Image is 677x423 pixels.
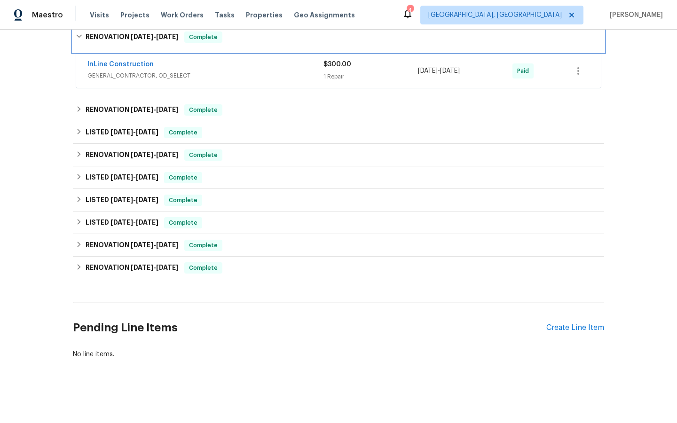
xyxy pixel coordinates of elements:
[428,10,562,20] span: [GEOGRAPHIC_DATA], [GEOGRAPHIC_DATA]
[440,68,460,74] span: [DATE]
[323,61,351,68] span: $300.00
[87,71,323,80] span: GENERAL_CONTRACTOR, OD_SELECT
[86,149,179,161] h6: RENOVATION
[185,150,221,160] span: Complete
[110,219,133,226] span: [DATE]
[90,10,109,20] span: Visits
[136,174,158,180] span: [DATE]
[73,306,546,350] h2: Pending Line Items
[131,264,179,271] span: -
[110,196,133,203] span: [DATE]
[185,32,221,42] span: Complete
[110,174,133,180] span: [DATE]
[323,72,418,81] div: 1 Repair
[86,31,179,43] h6: RENOVATION
[185,241,221,250] span: Complete
[32,10,63,20] span: Maestro
[73,257,604,279] div: RENOVATION [DATE]-[DATE]Complete
[165,173,201,182] span: Complete
[156,151,179,158] span: [DATE]
[73,144,604,166] div: RENOVATION [DATE]-[DATE]Complete
[73,166,604,189] div: LISTED [DATE]-[DATE]Complete
[110,129,158,135] span: -
[86,240,179,251] h6: RENOVATION
[110,219,158,226] span: -
[73,350,604,359] div: No line items.
[165,196,201,205] span: Complete
[87,61,154,68] a: InLine Construction
[136,129,158,135] span: [DATE]
[546,323,604,332] div: Create Line Item
[136,196,158,203] span: [DATE]
[131,33,179,40] span: -
[215,12,235,18] span: Tasks
[407,6,413,15] div: 4
[73,189,604,211] div: LISTED [DATE]-[DATE]Complete
[517,66,533,76] span: Paid
[606,10,663,20] span: [PERSON_NAME]
[120,10,150,20] span: Projects
[131,242,153,248] span: [DATE]
[73,22,604,52] div: RENOVATION [DATE]-[DATE]Complete
[131,264,153,271] span: [DATE]
[156,242,179,248] span: [DATE]
[294,10,355,20] span: Geo Assignments
[156,106,179,113] span: [DATE]
[86,127,158,138] h6: LISTED
[73,121,604,144] div: LISTED [DATE]-[DATE]Complete
[73,99,604,121] div: RENOVATION [DATE]-[DATE]Complete
[73,211,604,234] div: LISTED [DATE]-[DATE]Complete
[131,106,179,113] span: -
[86,217,158,228] h6: LISTED
[418,68,438,74] span: [DATE]
[165,218,201,227] span: Complete
[110,196,158,203] span: -
[86,172,158,183] h6: LISTED
[165,128,201,137] span: Complete
[131,33,153,40] span: [DATE]
[161,10,204,20] span: Work Orders
[156,264,179,271] span: [DATE]
[110,174,158,180] span: -
[86,262,179,274] h6: RENOVATION
[156,33,179,40] span: [DATE]
[131,106,153,113] span: [DATE]
[131,242,179,248] span: -
[418,66,460,76] span: -
[246,10,283,20] span: Properties
[136,219,158,226] span: [DATE]
[185,105,221,115] span: Complete
[86,195,158,206] h6: LISTED
[131,151,179,158] span: -
[185,263,221,273] span: Complete
[131,151,153,158] span: [DATE]
[110,129,133,135] span: [DATE]
[73,234,604,257] div: RENOVATION [DATE]-[DATE]Complete
[86,104,179,116] h6: RENOVATION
